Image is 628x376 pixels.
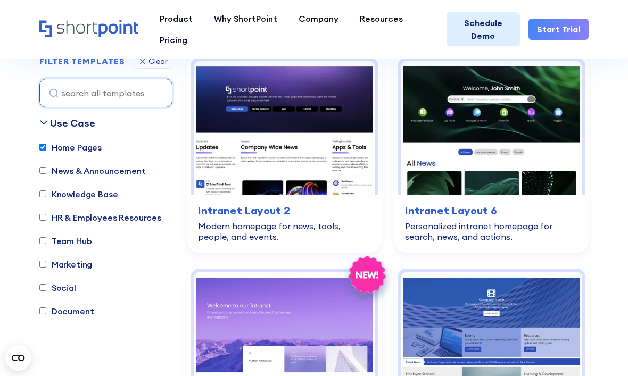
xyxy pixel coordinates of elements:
[349,8,414,29] a: Resources
[39,305,94,317] label: Document
[401,61,582,195] img: Intranet Layout 6 – SharePoint Homepage Design: Personalized intranet homepage for search, news, ...
[39,188,118,200] label: Knowledge Base
[148,57,168,65] div: Clear
[360,12,403,25] div: Resources
[394,54,589,253] a: Intranet Layout 6 – SharePoint Homepage Design: Personalized intranet homepage for search, news, ...
[198,203,371,219] h3: Intranet Layout 2
[39,144,46,151] input: Home Pages
[39,258,93,271] label: Marketing
[528,19,589,40] a: Start Trial
[39,57,125,65] div: FILTER TEMPLATES
[160,34,187,46] div: Pricing
[405,221,578,242] div: Personalized intranet homepage for search, news, and actions.
[149,29,198,51] a: Pricing
[194,61,375,195] img: Intranet Layout 2 – SharePoint Homepage Design: Modern homepage for news, tools, people, and events.
[203,8,288,29] a: Why ShortPoint
[39,214,46,221] input: HR & Employees Resources
[149,8,203,29] a: Product
[39,235,92,247] label: Team Hub
[39,261,46,268] input: Marketing
[39,79,172,107] input: search all templates
[405,203,578,219] h3: Intranet Layout 6
[299,12,338,25] div: Company
[187,54,382,253] a: Intranet Layout 2 – SharePoint Homepage Design: Modern homepage for news, tools, people, and even...
[39,284,46,291] input: Social
[39,20,138,38] a: Home
[39,190,46,197] input: Knowledge Base
[50,116,95,130] div: Use Case
[39,141,102,154] label: Home Pages
[447,12,520,46] a: Schedule Demo
[160,12,193,25] div: Product
[288,8,349,29] a: Company
[39,164,146,177] label: News & Announcement
[214,12,277,25] div: Why ShortPoint
[39,281,76,294] label: Social
[575,325,628,376] iframe: Chat Widget
[39,167,46,174] input: News & Announcement
[5,345,31,371] button: Open CMP widget
[198,221,371,242] div: Modern homepage for news, tools, people, and events.
[39,211,161,224] label: HR & Employees Resources
[39,237,46,244] input: Team Hub
[39,307,46,314] input: Document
